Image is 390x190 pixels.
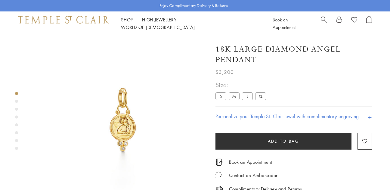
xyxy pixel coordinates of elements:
[121,24,195,30] a: World of [DEMOGRAPHIC_DATA]World of [DEMOGRAPHIC_DATA]
[229,92,240,100] label: M
[351,16,357,25] a: View Wishlist
[121,16,259,31] nav: Main navigation
[15,90,18,155] div: Product gallery navigation
[121,17,133,23] a: ShopShop
[242,92,253,100] label: L
[229,159,272,165] a: Book an Appointment
[142,17,177,23] a: High JewelleryHigh Jewellery
[215,44,372,65] h1: 18K Large Diamond Angel Pendant
[366,16,372,31] a: Open Shopping Bag
[273,17,296,30] a: Book an Appointment
[159,3,228,9] p: Enjoy Complimentary Delivery & Returns
[215,80,268,90] span: Size:
[215,68,234,76] span: $3,200
[229,172,277,179] div: Contact an Ambassador
[368,111,372,122] h4: +
[215,159,223,166] img: icon_appointment.svg
[215,92,226,100] label: S
[215,113,359,120] h4: Personalize your Temple St. Clair jewel with complimentary engraving
[255,92,266,100] label: XL
[268,138,299,144] span: Add to bag
[321,16,327,31] a: Search
[18,16,109,23] img: Temple St. Clair
[215,133,351,150] button: Add to bag
[215,172,221,178] img: MessageIcon-01_2.svg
